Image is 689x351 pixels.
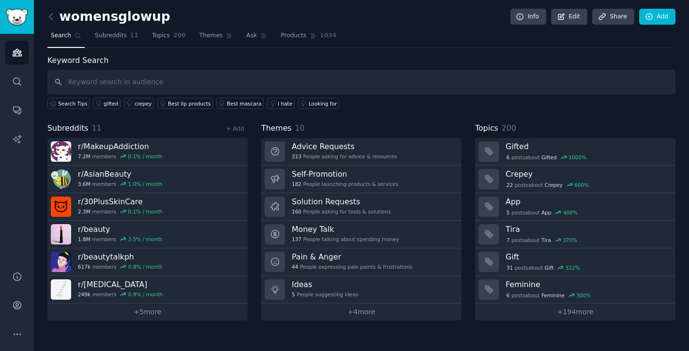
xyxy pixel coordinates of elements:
div: 0.1 % / month [128,153,163,160]
img: beautytalkph [51,252,71,272]
a: Gift31postsaboutGift322% [475,248,675,276]
input: Keyword search in audience [47,70,675,94]
a: +5more [47,304,248,320]
a: + Add [226,125,244,132]
a: Advice Requests313People asking for advice & resources [261,138,462,166]
h3: Tira [506,224,669,234]
a: Search [47,28,85,48]
div: People asking for advice & resources [292,153,397,160]
a: r/[MEDICAL_DATA]249kmembers0.9% / month [47,276,248,304]
a: Money Talk137People talking about spending money [261,221,462,248]
div: 1000 % [569,154,586,161]
span: 5 [507,209,510,216]
a: Tira7postsaboutTira370% [475,221,675,248]
a: Gifted6postsaboutGifted1000% [475,138,675,166]
span: 7.2M [78,153,90,160]
h3: Solution Requests [292,197,390,207]
a: r/beautytalkph617kmembers0.8% / month [47,248,248,276]
img: AsianBeauty [51,169,71,189]
span: Feminine [541,292,565,299]
a: Edit [551,9,587,25]
a: Add [639,9,675,25]
div: 322 % [566,264,580,271]
h3: r/ AsianBeauty [78,169,163,179]
h3: r/ [MEDICAL_DATA] [78,279,163,290]
h3: Money Talk [292,224,399,234]
div: post s about [506,208,579,217]
div: 400 % [563,209,578,216]
a: Share [592,9,634,25]
span: Topics [475,122,498,135]
span: 1034 [320,31,336,40]
h3: Pain & Anger [292,252,412,262]
h3: Self-Promotion [292,169,398,179]
button: Search Tips [47,98,90,109]
span: 1.8M [78,236,90,243]
h3: Gifted [506,141,669,152]
span: Subreddits [95,31,127,40]
a: Ideas5People suggesting ideas [261,276,462,304]
span: Themes [261,122,292,135]
a: Feminine6postsaboutFeminine300% [475,276,675,304]
a: Pain & Anger44People expressing pain points & frustrations [261,248,462,276]
span: 249k [78,291,90,298]
span: Subreddits [47,122,89,135]
div: members [78,208,163,215]
span: 5 [292,291,295,298]
span: Topics [152,31,170,40]
a: crepey [124,98,154,109]
a: +4more [261,304,462,320]
label: Keyword Search [47,56,108,65]
a: App5postsaboutApp400% [475,193,675,221]
h3: Gift [506,252,669,262]
div: 0.1 % / month [128,208,163,215]
a: Topics200 [149,28,189,48]
div: crepey [135,100,152,107]
div: People asking for tools & solutions [292,208,390,215]
span: 2.3M [78,208,90,215]
span: Search Tips [58,100,88,107]
span: 3.6M [78,181,90,187]
div: post s about [506,181,590,189]
span: Ask [246,31,257,40]
div: post s about [506,263,581,272]
a: Subreddits11 [91,28,142,48]
h3: Crepey [506,169,669,179]
div: post s about [506,236,578,244]
div: People expressing pain points & frustrations [292,263,412,270]
a: Products1034 [277,28,340,48]
a: Crepey22postsaboutCrepey600% [475,166,675,193]
img: MakeupAddiction [51,141,71,162]
div: 1.0 % / month [128,181,163,187]
div: 0.8 % / month [128,263,163,270]
div: Best mascara [227,100,262,107]
div: members [78,181,163,187]
span: Products [281,31,306,40]
span: Tira [541,237,551,244]
a: Looking for [298,98,339,109]
a: Best lip products [157,98,213,109]
div: People suggesting ideas [292,291,358,298]
span: 31 [507,264,513,271]
img: beauty [51,224,71,244]
span: 200 [502,123,516,133]
h3: r/ MakeupAddiction [78,141,163,152]
span: 10 [295,123,305,133]
h3: r/ beauty [78,224,163,234]
a: Self-Promotion182People launching products & services [261,166,462,193]
div: Looking for [309,100,337,107]
a: Info [510,9,546,25]
a: +194more [475,304,675,320]
span: Themes [199,31,223,40]
a: Ask [243,28,270,48]
span: Gift [545,264,554,271]
h3: r/ beautytalkph [78,252,163,262]
a: r/MakeupAddiction7.2Mmembers0.1% / month [47,138,248,166]
span: App [541,209,552,216]
img: tretinoin [51,279,71,300]
span: 7 [507,237,510,244]
div: 600 % [574,182,589,188]
div: post s about [506,291,592,300]
span: Gifted [541,154,557,161]
span: 313 [292,153,301,160]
